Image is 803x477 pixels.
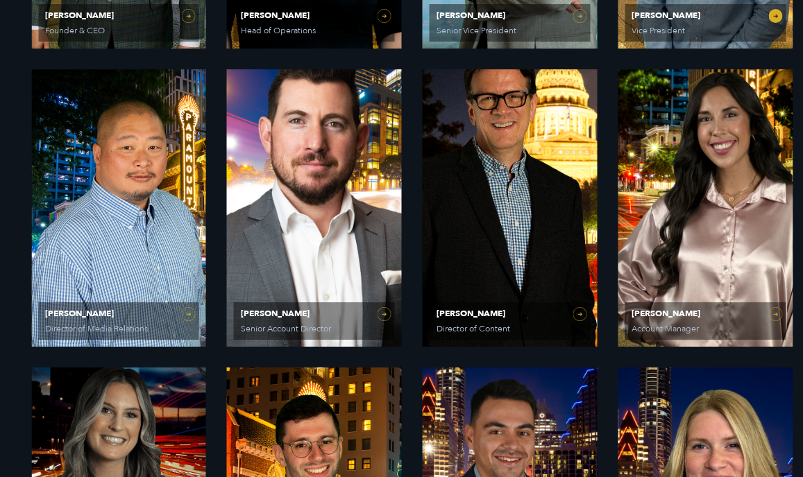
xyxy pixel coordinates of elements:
[632,309,779,318] span: [PERSON_NAME]
[632,11,779,19] span: [PERSON_NAME]
[241,26,348,35] span: Head of Operations
[437,11,584,19] span: [PERSON_NAME]
[241,11,388,19] span: [PERSON_NAME]
[241,324,348,333] span: Senior Account Director
[45,11,192,19] span: [PERSON_NAME]
[423,69,598,347] a: View Bio for Jeff Beckham
[45,324,152,333] span: Director of Media Relations
[437,324,543,333] span: Director of Content
[31,69,206,347] a: View Bio for Jin Woo
[241,309,388,318] span: [PERSON_NAME]
[437,309,584,318] span: [PERSON_NAME]
[618,69,793,347] a: View Bio for Sarah Vandiver
[45,309,192,318] span: [PERSON_NAME]
[227,69,402,347] a: View Bio for Jim Cameron
[45,26,152,35] span: Founder & CEO
[632,26,738,35] span: Vice President
[437,26,543,35] span: Senior Vice President
[632,324,738,333] span: Account Manager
